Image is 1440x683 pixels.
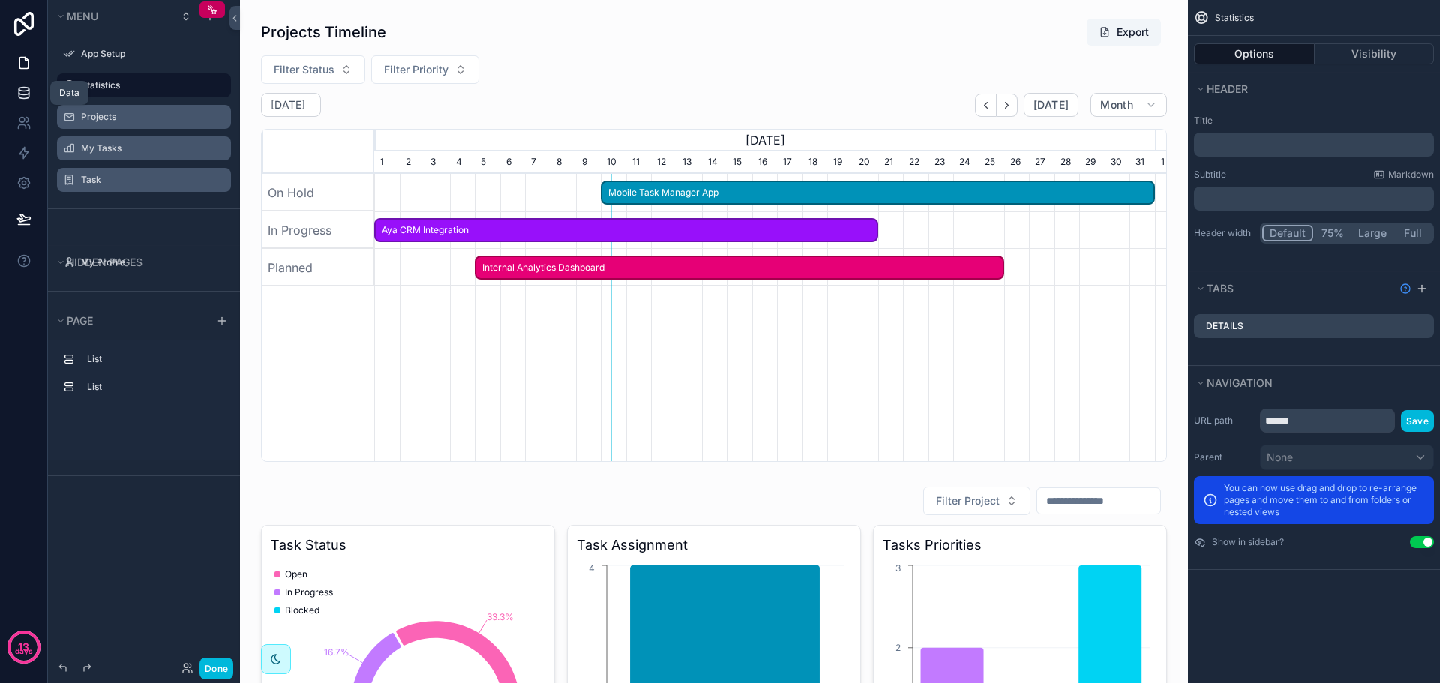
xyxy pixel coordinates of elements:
button: Default [1262,225,1313,241]
button: Options [1194,43,1315,64]
div: Internal Analytics Dashboard [475,256,1003,280]
button: Tabs [1194,278,1393,299]
label: Subtitle [1194,169,1226,181]
span: Page [67,314,93,327]
label: List [87,353,219,365]
div: Mobile Task Manager App [601,181,1155,205]
span: Header [1207,82,1248,95]
p: days [15,646,33,658]
div: On Hold [262,174,374,211]
label: Parent [1194,451,1254,463]
button: Navigation [1194,373,1425,394]
span: Menu [67,10,98,22]
span: Aya CRM Integration [376,218,877,243]
div: scrollable content [48,340,240,414]
div: Data [59,87,79,99]
label: Details [1206,320,1243,332]
button: Full [1393,225,1432,241]
button: None [1260,445,1434,470]
button: Visibility [1315,43,1435,64]
label: URL path [1194,415,1254,427]
label: Show in sidebar? [1212,536,1284,548]
label: Statistics [81,79,222,91]
button: 75% [1313,225,1351,241]
button: Done [199,658,233,679]
div: scrollable content [1194,187,1434,211]
div: Planned [262,249,374,286]
span: None [1267,450,1293,465]
label: Title [1194,115,1434,127]
p: 13 [18,640,29,655]
a: Markdown [1373,169,1434,181]
svg: Show help information [1399,283,1411,295]
span: Mobile Task Manager App [602,181,1153,205]
span: Tabs [1207,282,1234,295]
div: In Progress [262,211,374,249]
span: Statistics [1215,12,1254,24]
label: List [87,381,219,393]
p: You can now use drag and drop to re-arrange pages and move them to and from folders or nested views [1224,482,1425,518]
label: App Setup [81,48,222,60]
span: Internal Analytics Dashboard [476,256,1002,280]
div: scrollable content [1194,133,1434,157]
span: Navigation [1207,376,1273,389]
label: Header width [1194,227,1254,239]
label: Task [81,174,222,186]
label: Projects [81,111,222,123]
button: Save [1401,410,1434,432]
label: My Profile [81,256,222,268]
div: Aya CRM Integration [374,218,878,243]
button: Large [1351,225,1393,241]
button: Menu [54,6,171,27]
label: My Tasks [81,142,222,154]
button: Page [54,310,207,331]
button: Hidden pages [54,252,225,273]
button: Header [1194,79,1425,100]
span: Markdown [1388,169,1434,181]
